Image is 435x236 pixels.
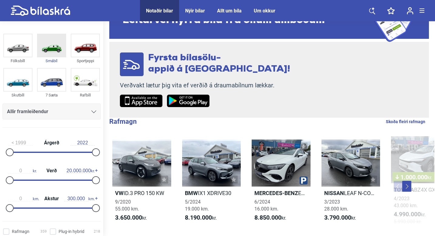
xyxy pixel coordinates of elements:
a: BMWIX1 XDRIVE305/202419.000 km.8.190.000kr. [182,136,241,231]
span: 1.000.000 [396,174,432,180]
div: Rafbíll [71,92,100,99]
b: 8.850.000 [254,214,281,221]
span: kr. [254,214,286,221]
a: Allt um bíla [217,8,242,14]
a: Nýir bílar [185,8,205,14]
span: kr. [427,175,432,180]
span: 9/2020 55.000 km. [115,199,139,212]
span: 4/2023 43.000 km. [394,196,418,208]
p: Verðvakt lætur þig vita ef verðið á draumabílnum lækkar. [120,82,290,89]
a: Notaðir bílar [146,8,173,14]
b: Nissan [324,190,344,196]
span: kr. [394,211,426,218]
button: Next [402,181,411,192]
button: Previous [394,181,403,192]
span: kr. [66,168,95,174]
img: user-login.svg [407,7,413,15]
div: Smábíl [37,57,66,64]
span: km. [64,196,95,201]
h2: IX1 XDRIVE30 [182,190,241,197]
span: Verð [45,168,58,173]
h2: LEAF N-CONNECTA 40KWH [321,190,380,197]
b: 3.790.000 [324,214,351,221]
span: kr. [185,214,217,221]
b: Mercedes-Benz [254,190,298,196]
h2: EQE 300 PROGRESSIVE [252,190,311,197]
span: Plug-in hybrid [59,228,84,235]
a: Um okkur [254,8,275,14]
span: kr. [8,168,37,174]
span: kr. [115,214,147,221]
span: 359 [40,228,47,235]
b: 3.650.000 [115,214,142,221]
span: km. [8,196,39,201]
div: Sportjeppi [71,57,100,64]
b: Toyota [394,187,414,193]
span: Fyrsta bílasölu- appið á [GEOGRAPHIC_DATA]! [148,53,290,74]
span: 5.990.000 kr. [394,218,421,225]
span: Rafmagn [12,228,29,235]
b: Rafmagn [109,118,137,125]
span: 5/2024 19.000 km. [185,199,209,212]
span: 218 [94,228,100,235]
h2: ID.3 PRO 150 KW [112,190,171,197]
b: 8.190.000 [185,214,212,221]
a: Skoða fleiri rafmagn [386,118,425,126]
a: VWID.3 PRO 150 KW9/202055.000 km.3.650.000kr. [112,136,171,231]
span: 6/2024 16.000 km. [254,199,278,212]
span: 3/2023 28.000 km. [324,199,348,212]
div: Fólksbíll [3,57,32,64]
span: Akstur [43,196,60,201]
b: BMW [185,190,198,196]
b: VW [115,190,124,196]
span: kr. [324,214,356,221]
span: Allir framleiðendur [7,107,48,116]
span: Árgerð [42,140,61,145]
div: 7 Sæta [37,92,66,99]
a: NissanLEAF N-CONNECTA 40KWH3/202328.000 km.3.790.000kr. [321,136,380,231]
div: Skutbíll [3,92,32,99]
a: Mercedes-BenzEQE 300 PROGRESSIVE6/202416.000 km.8.850.000kr. [252,136,311,231]
b: 4.990.000 [394,211,421,218]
